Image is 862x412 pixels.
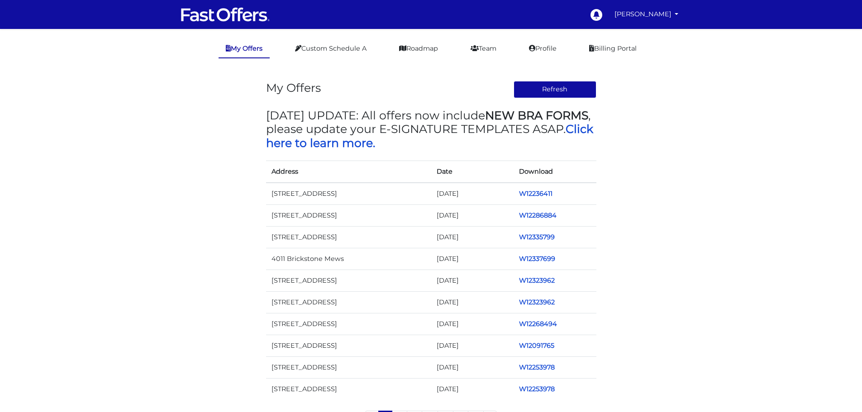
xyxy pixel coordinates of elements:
[431,335,514,357] td: [DATE]
[266,226,431,248] td: [STREET_ADDRESS]
[266,292,431,313] td: [STREET_ADDRESS]
[219,40,270,58] a: My Offers
[519,189,552,198] a: W12236411
[431,357,514,379] td: [DATE]
[519,211,557,219] a: W12286884
[519,341,554,350] a: W12091765
[288,40,374,57] a: Custom Schedule A
[431,379,514,400] td: [DATE]
[266,81,321,95] h3: My Offers
[431,204,514,226] td: [DATE]
[431,248,514,270] td: [DATE]
[431,313,514,335] td: [DATE]
[266,248,431,270] td: 4011 Brickstone Mews
[485,109,588,122] strong: NEW BRA FORMS
[266,270,431,291] td: [STREET_ADDRESS]
[463,40,504,57] a: Team
[431,292,514,313] td: [DATE]
[266,204,431,226] td: [STREET_ADDRESS]
[266,313,431,335] td: [STREET_ADDRESS]
[392,40,445,57] a: Roadmap
[514,161,596,183] th: Download
[519,363,555,371] a: W12253978
[431,226,514,248] td: [DATE]
[522,40,564,57] a: Profile
[266,122,593,149] a: Click here to learn more.
[611,5,682,23] a: [PERSON_NAME]
[514,81,596,98] button: Refresh
[519,385,555,393] a: W12253978
[266,379,431,400] td: [STREET_ADDRESS]
[431,161,514,183] th: Date
[519,298,555,306] a: W12323962
[582,40,644,57] a: Billing Portal
[519,320,557,328] a: W12268494
[519,233,555,241] a: W12335799
[519,255,555,263] a: W12337699
[431,270,514,291] td: [DATE]
[266,335,431,357] td: [STREET_ADDRESS]
[266,357,431,379] td: [STREET_ADDRESS]
[266,109,596,150] h3: [DATE] UPDATE: All offers now include , please update your E-SIGNATURE TEMPLATES ASAP.
[266,183,431,205] td: [STREET_ADDRESS]
[519,276,555,284] a: W12323962
[266,161,431,183] th: Address
[431,183,514,205] td: [DATE]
